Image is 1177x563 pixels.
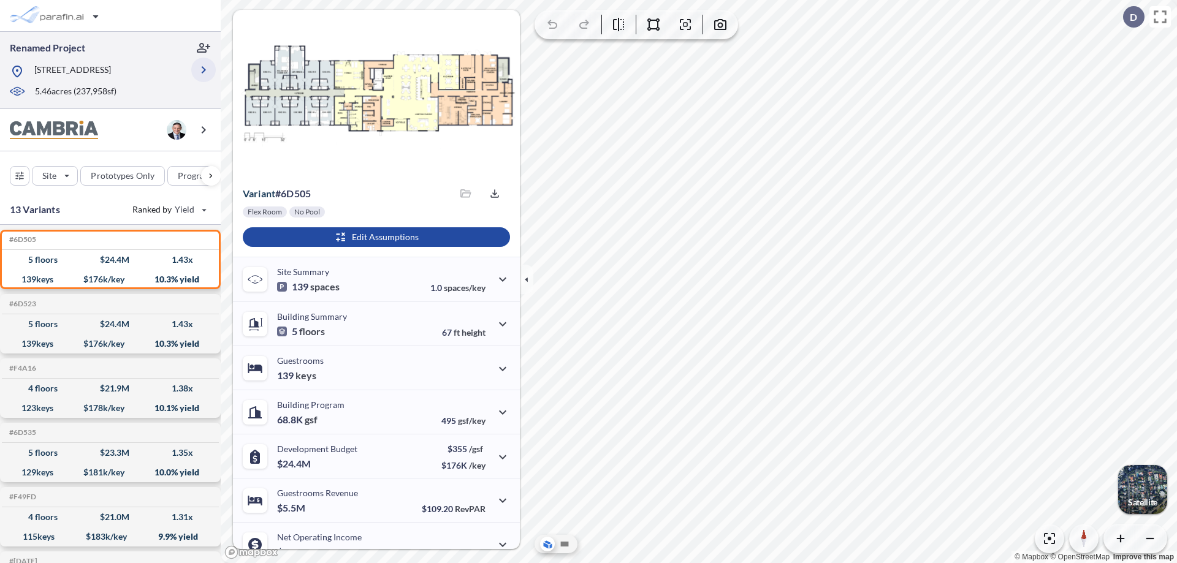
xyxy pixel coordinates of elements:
p: Satellite [1128,497,1157,507]
p: D [1130,12,1137,23]
p: 1.0 [430,282,486,293]
p: [STREET_ADDRESS] [34,64,111,79]
span: Variant [243,187,275,199]
span: floors [299,325,325,338]
p: 495 [441,415,486,426]
p: $2.5M [277,546,307,558]
p: Site Summary [277,266,329,277]
button: Program [167,166,234,186]
p: $355 [441,444,486,454]
p: $109.20 [422,504,486,514]
button: Prototypes Only [80,166,165,186]
p: Program [178,170,212,182]
a: Mapbox [1015,553,1048,561]
p: 45.0% [433,548,486,558]
p: $24.4M [277,458,313,470]
p: Site [42,170,56,182]
span: /key [469,460,486,470]
span: gsf [305,414,318,426]
span: height [462,327,486,338]
p: 67 [442,327,486,338]
button: Ranked by Yield [123,200,215,219]
h5: Click to copy the code [7,364,36,372]
p: 139 [277,281,340,293]
p: # 6d505 [243,187,311,200]
p: Net Operating Income [277,532,362,542]
button: Switcher ImageSatellite [1118,465,1167,514]
p: 5.46 acres ( 237,958 sf) [35,85,116,99]
span: gsf/key [458,415,486,426]
button: Site [32,166,78,186]
h5: Click to copy the code [7,235,36,244]
a: Mapbox homepage [224,545,278,559]
p: Flex Room [248,207,282,217]
p: 5 [277,325,325,338]
a: OpenStreetMap [1050,553,1110,561]
p: $5.5M [277,502,307,514]
img: user logo [167,120,186,140]
span: keys [295,369,316,382]
span: spaces [310,281,340,293]
p: Development Budget [277,444,357,454]
h5: Click to copy the code [7,428,36,437]
p: Guestrooms Revenue [277,488,358,498]
img: Switcher Image [1118,465,1167,514]
p: 139 [277,369,316,382]
p: 68.8K [277,414,318,426]
span: spaces/key [444,282,486,293]
p: $176K [441,460,486,470]
p: Edit Assumptions [352,231,419,243]
button: Aerial View [540,537,555,551]
button: Site Plan [557,537,572,551]
h5: Click to copy the code [7,300,36,308]
span: RevPAR [455,504,486,514]
h5: Click to copy the code [7,493,36,501]
span: Yield [175,203,195,216]
button: Edit Assumptions [243,227,510,247]
p: 13 Variants [10,202,60,217]
span: margin [459,548,486,558]
p: Guestrooms [277,355,324,366]
img: BrandImage [10,121,98,140]
span: ft [454,327,460,338]
p: Building Summary [277,311,347,322]
p: No Pool [294,207,320,217]
p: Renamed Project [10,41,85,55]
a: Improve this map [1113,553,1174,561]
p: Building Program [277,399,345,410]
span: /gsf [469,444,483,454]
p: Prototypes Only [91,170,154,182]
